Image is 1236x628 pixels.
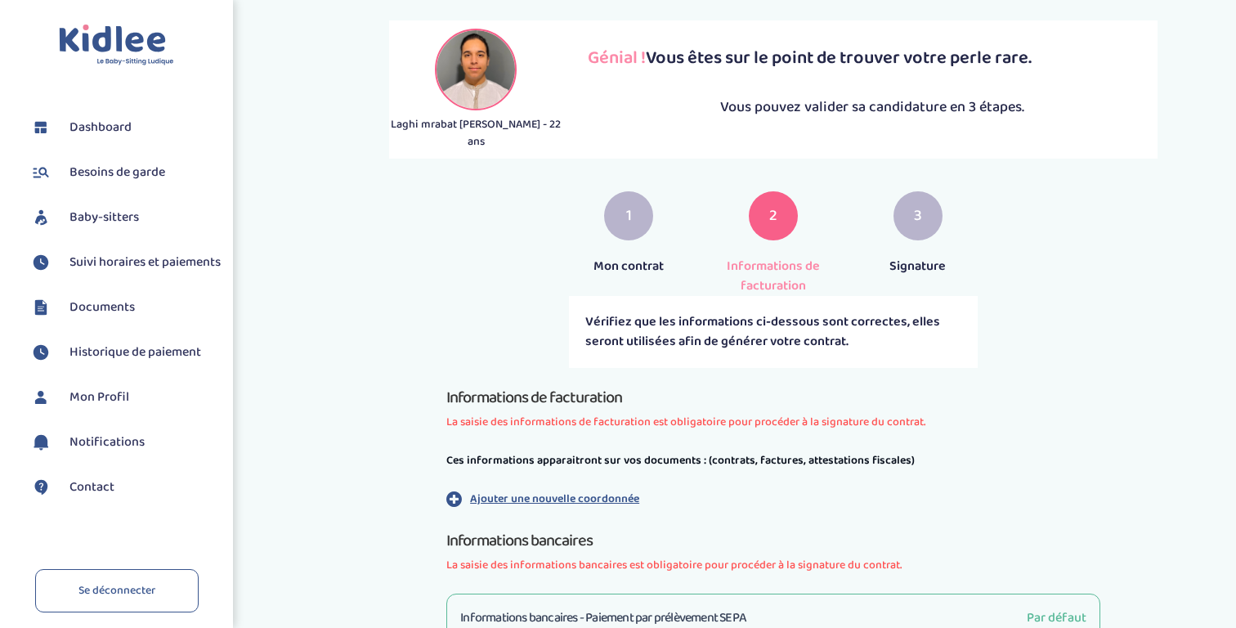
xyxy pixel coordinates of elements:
button: Ajouter une nouvelle coordonnée [446,490,1100,508]
a: Suivi horaires et paiements [29,250,221,275]
span: 3 [914,204,922,228]
img: besoin.svg [29,160,53,185]
a: Notifications [29,430,221,455]
p: Ajouter une nouvelle coordonnée [470,491,639,508]
span: Historique de paiement [69,343,201,362]
span: Documents [69,298,135,317]
img: documents.svg [29,295,53,320]
img: dashboard.svg [29,115,53,140]
span: Notifications [69,433,145,452]
img: suivihoraire.svg [29,250,53,275]
p: Vous êtes sur le point de trouver votre perle rare. [588,45,1158,72]
span: La saisie des informations de facturation est obligatoire pour procéder à la signature du contrat. [446,414,1100,431]
a: Baby-sitters [29,205,221,230]
img: contact.svg [29,475,53,500]
span: La saisie des informations bancaires est obligatoire pour procéder à la signature du contrat. [446,557,1100,574]
p: Informations de facturation [714,257,834,296]
span: Besoins de garde [69,163,165,182]
span: Par défaut [1027,608,1086,628]
p: Vous pouvez valider sa candidature en 3 étapes. [588,96,1158,119]
img: profil.svg [29,385,53,410]
span: 2 [769,204,777,228]
img: suivihoraire.svg [29,340,53,365]
span: Génial ! [588,43,646,73]
a: Besoins de garde [29,160,221,185]
h1: Informations bancaires [446,527,1100,554]
a: Historique de paiement [29,340,221,365]
img: babysitters.svg [29,205,53,230]
p: Laghi mrabat [PERSON_NAME] - 22 ans [389,116,563,150]
a: Se déconnecter [35,569,199,612]
h1: Informations de facturation [446,384,1100,410]
a: Mon Profil [29,385,221,410]
span: Baby-sitters [69,208,139,227]
img: notification.svg [29,430,53,455]
p: Ces informations apparaitront sur vos documents : (contrats, factures, attestations fiscales) [446,451,1100,470]
p: Signature [858,257,978,276]
a: Documents [29,295,221,320]
div: Vérifiez que les informations ci-dessous sont correctes, elles seront utilisées afin de générer v... [569,296,978,368]
span: Mon Profil [69,388,129,407]
h3: Informations bancaires - Paiement par prélèvement SEPA [460,608,746,628]
p: Mon contrat [569,257,689,276]
a: Contact [29,475,221,500]
span: Dashboard [69,118,132,137]
span: Suivi horaires et paiements [69,253,221,272]
img: logo.svg [59,25,174,66]
a: Dashboard [29,115,221,140]
span: 1 [626,204,632,228]
span: Contact [69,478,114,497]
